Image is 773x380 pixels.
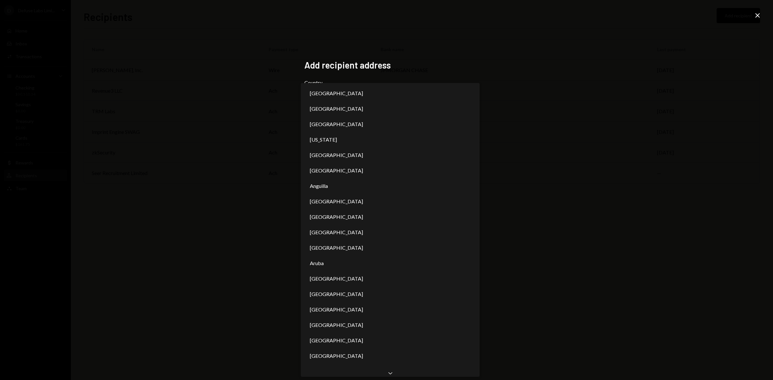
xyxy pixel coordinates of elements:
[310,275,363,283] span: [GEOGRAPHIC_DATA]
[310,321,363,329] span: [GEOGRAPHIC_DATA]
[310,228,363,236] span: [GEOGRAPHIC_DATA]
[310,213,363,221] span: [GEOGRAPHIC_DATA]
[310,290,363,298] span: [GEOGRAPHIC_DATA]
[310,136,337,144] span: [US_STATE]
[310,105,363,113] span: [GEOGRAPHIC_DATA]
[310,306,363,313] span: [GEOGRAPHIC_DATA]
[310,259,324,267] span: Aruba
[310,352,363,360] span: [GEOGRAPHIC_DATA]
[310,182,328,190] span: Anguilla
[310,120,363,128] span: [GEOGRAPHIC_DATA]
[310,367,363,375] span: [GEOGRAPHIC_DATA]
[304,79,469,87] label: Country
[310,244,363,252] span: [GEOGRAPHIC_DATA]
[310,198,363,205] span: [GEOGRAPHIC_DATA]
[310,89,363,97] span: [GEOGRAPHIC_DATA]
[310,151,363,159] span: [GEOGRAPHIC_DATA]
[304,59,469,71] h2: Add recipient address
[310,337,363,344] span: [GEOGRAPHIC_DATA]
[310,167,363,174] span: [GEOGRAPHIC_DATA]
